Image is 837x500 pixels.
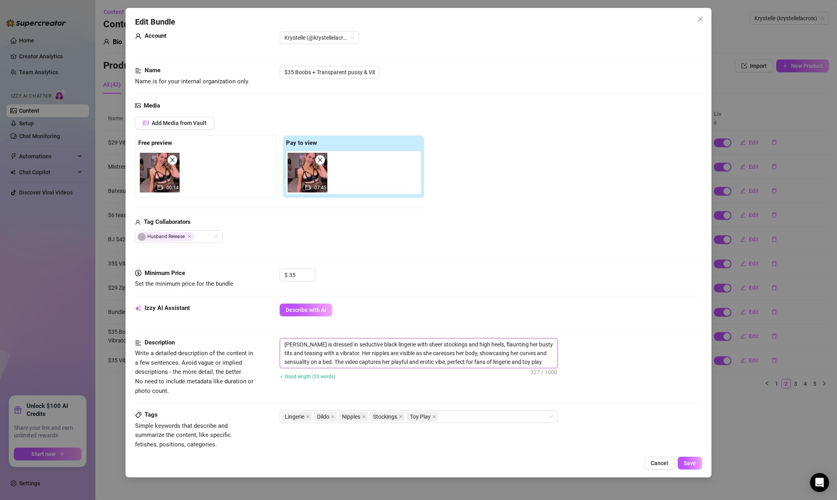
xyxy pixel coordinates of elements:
[135,412,141,418] span: tag
[342,412,360,421] span: Nipples
[306,415,310,419] span: close
[135,269,141,278] span: dollar
[369,412,405,421] span: Stockings
[305,185,311,190] span: video-camera
[135,78,249,85] span: Name is for your internal organization only.
[138,139,172,146] strong: Free preview
[145,304,190,312] strong: Izzy AI Assistant
[135,217,141,227] span: user
[810,473,829,492] div: Open Intercom Messenger
[145,67,160,74] strong: Name
[188,235,191,238] span: Close
[166,185,179,190] span: 00:14
[362,415,366,419] span: close
[145,269,185,277] strong: Minimum Price
[317,412,329,421] span: Dildo
[137,232,194,241] span: Husband Release
[288,153,327,192] img: media
[281,412,312,421] span: Lingerie
[694,13,707,25] button: Close
[145,411,158,418] strong: Tags
[317,157,323,163] span: close
[135,31,141,41] span: user
[135,16,175,28] span: Edit Bundle
[143,120,149,126] span: picture
[135,66,141,75] span: align-left
[145,339,175,346] strong: Description
[678,457,702,469] button: Save
[135,280,233,287] span: Set the minimum price for the bundle
[158,185,163,190] span: video-camera
[145,32,166,39] strong: Account
[314,185,327,190] span: 07:45
[144,218,191,225] strong: Tag Collaborators
[697,16,704,22] span: close
[331,415,335,419] span: close
[152,120,207,126] span: Add Media from Vault
[135,350,253,394] span: Write a detailed description of the content in a few sentences. Avoid vague or implied descriptio...
[432,415,436,419] span: close
[684,460,696,466] span: Save
[135,117,215,129] button: Add Media from Vault
[313,412,337,421] span: Dildo
[140,153,180,192] img: media
[280,66,379,79] input: Enter a name
[373,412,397,421] span: Stockings
[280,338,557,368] textarea: [PERSON_NAME] is dressed in seductive black lingerie with sheer stockings and high heels, flaunti...
[651,460,668,466] span: Cancel
[286,139,317,146] strong: Pay to view
[644,457,675,469] button: Cancel
[399,415,403,419] span: close
[144,102,160,109] strong: Media
[288,153,327,192] div: 07:45
[286,307,326,313] span: Describe with AI
[135,101,141,111] span: picture
[410,412,431,421] span: Toy Play
[285,412,304,421] span: Lingerie
[280,374,335,379] span: ✓ Good length (55 words)
[338,412,368,421] span: Nipples
[135,338,141,348] span: align-left
[280,304,332,316] button: Describe with AI
[406,412,438,421] span: Toy Play
[694,16,707,22] span: Close
[284,32,354,44] span: Krystelle (@krystellelacroix)
[135,422,231,448] span: Simple keywords that describe and summarize the content, like specific fetishes, positions, categ...
[140,153,180,192] div: 00:14
[170,157,175,163] span: close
